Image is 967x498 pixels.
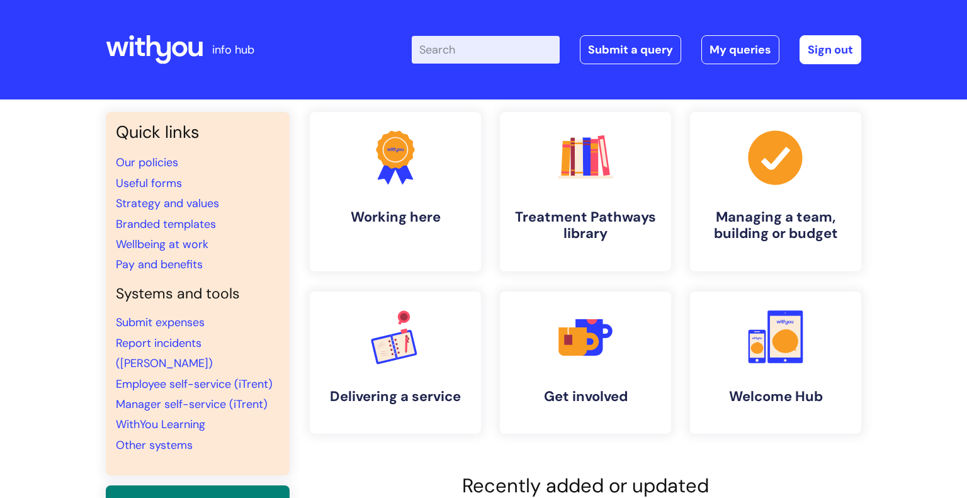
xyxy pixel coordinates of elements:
a: Employee self-service (iTrent) [116,376,273,392]
a: Our policies [116,155,178,170]
h4: Welcome Hub [700,388,851,405]
h4: Treatment Pathways library [510,209,661,242]
a: Treatment Pathways library [500,112,671,271]
a: WithYou Learning [116,417,205,432]
h4: Get involved [510,388,661,405]
a: Get involved [500,291,671,434]
a: Useful forms [116,176,182,191]
a: Managing a team, building or budget [690,112,861,271]
p: info hub [212,40,254,60]
a: Wellbeing at work [116,237,208,252]
a: Submit expenses [116,315,205,330]
a: Sign out [800,35,861,64]
div: | - [412,35,861,64]
a: Report incidents ([PERSON_NAME]) [116,336,213,371]
a: Manager self-service (iTrent) [116,397,268,412]
a: Welcome Hub [690,291,861,434]
h4: Working here [320,209,471,225]
a: Branded templates [116,217,216,232]
a: Delivering a service [310,291,481,434]
h3: Quick links [116,122,280,142]
h4: Managing a team, building or budget [700,209,851,242]
a: Submit a query [580,35,681,64]
input: Search [412,36,560,64]
a: My queries [701,35,779,64]
h4: Delivering a service [320,388,471,405]
h2: Recently added or updated [310,474,861,497]
h4: Systems and tools [116,285,280,303]
a: Strategy and values [116,196,219,211]
a: Working here [310,112,481,271]
a: Other systems [116,438,193,453]
a: Pay and benefits [116,257,203,272]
